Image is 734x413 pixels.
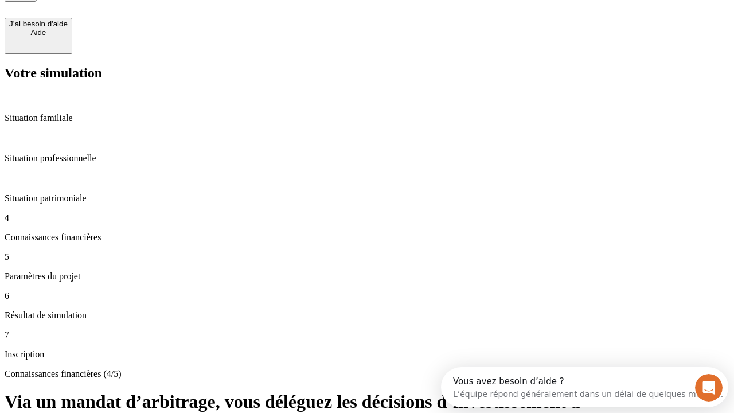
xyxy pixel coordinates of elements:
p: Inscription [5,349,729,360]
iframe: Intercom live chat [695,374,723,402]
p: Résultat de simulation [5,310,729,321]
p: 7 [5,330,729,340]
p: 5 [5,252,729,262]
p: Situation patrimoniale [5,193,729,204]
h2: Votre simulation [5,65,729,81]
p: 4 [5,213,729,223]
button: J’ai besoin d'aideAide [5,18,72,54]
div: L’équipe répond généralement dans un délai de quelques minutes. [12,19,282,31]
p: Paramètres du projet [5,271,729,282]
div: Ouvrir le Messenger Intercom [5,5,316,36]
p: Situation familiale [5,113,729,123]
div: J’ai besoin d'aide [9,20,68,28]
p: Connaissances financières [5,232,729,243]
div: Aide [9,28,68,37]
p: Connaissances financières (4/5) [5,369,729,379]
p: 6 [5,291,729,301]
div: Vous avez besoin d’aide ? [12,10,282,19]
p: Situation professionnelle [5,153,729,163]
iframe: Intercom live chat discovery launcher [441,367,728,407]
